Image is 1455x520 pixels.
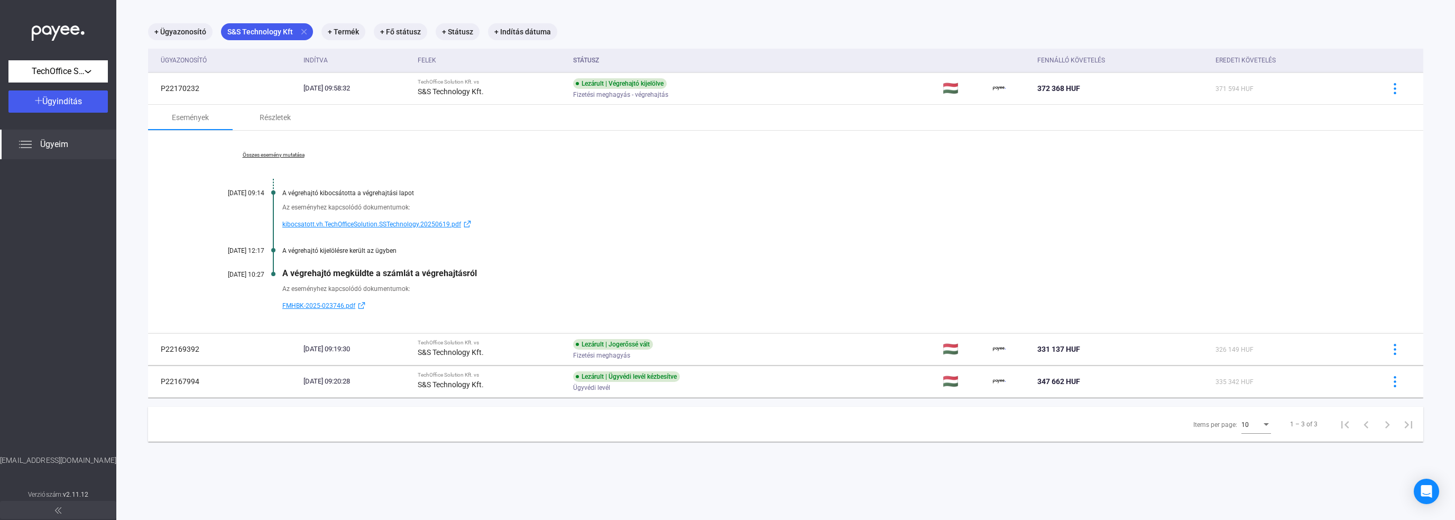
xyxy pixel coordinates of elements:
[1037,54,1208,67] div: Fennálló követelés
[201,271,264,278] div: [DATE] 10:27
[303,83,410,94] div: [DATE] 09:58:32
[282,299,355,312] span: FMHBK-2025-023746.pdf
[573,381,610,394] span: Ügyvédi levél
[1037,54,1105,67] div: Fennálló követelés
[418,87,484,96] strong: S&S Technology Kft.
[201,189,264,197] div: [DATE] 09:14
[488,23,557,40] mat-chip: + Indítás dátuma
[55,507,61,514] img: arrow-double-left-grey.svg
[418,79,565,85] div: TechOffice Solution Kft. vs
[282,247,1370,254] div: A végrehajtó kijelölésre került az ügyben
[161,54,207,67] div: Ügyazonosító
[418,380,484,389] strong: S&S Technology Kft.
[282,218,461,231] span: kibocsatott.vh.TechOfficeSolution.SSTechnology.20250619.pdf
[1037,345,1080,353] span: 331 137 HUF
[1037,377,1080,386] span: 347 662 HUF
[1241,418,1271,431] mat-select: Items per page:
[303,376,410,387] div: [DATE] 09:20:28
[1215,85,1254,93] span: 371 594 HUF
[32,20,85,41] img: white-payee-white-dot.svg
[303,54,328,67] div: Indítva
[1414,479,1439,504] div: Open Intercom Messenger
[282,299,1370,312] a: FMHBK-2025-023746.pdfexternal-link-blue
[1389,376,1401,387] img: more-blue
[321,23,365,40] mat-chip: + Termék
[573,78,667,89] div: Lezárult | Végrehajtó kijelölve
[1384,338,1406,360] button: more-blue
[299,27,309,37] mat-icon: close
[40,138,68,151] span: Ügyeim
[148,366,299,397] td: P22167994
[993,343,1006,355] img: payee-logo
[161,54,295,67] div: Ügyazonosító
[1215,346,1254,353] span: 326 149 HUF
[148,333,299,365] td: P22169392
[1384,370,1406,393] button: more-blue
[1037,84,1080,93] span: 372 368 HUF
[35,97,42,104] img: plus-white.svg
[418,372,565,378] div: TechOffice Solution Kft. vs
[418,54,436,67] div: Felek
[1389,83,1401,94] img: more-blue
[282,268,1370,278] div: A végrehajtó megküldte a számlát a végrehajtásról
[303,344,410,354] div: [DATE] 09:19:30
[221,23,313,40] mat-chip: S&S Technology Kft
[282,284,1370,294] div: Az eseményhez kapcsolódó dokumentumok:
[148,72,299,104] td: P22170232
[32,65,85,78] span: TechOffice Solution Kft.
[282,189,1370,197] div: A végrehajtó kibocsátotta a végrehajtási lapot
[355,302,368,309] img: external-link-blue
[1290,418,1318,431] div: 1 – 3 of 3
[569,49,938,72] th: Státusz
[19,138,32,151] img: list.svg
[303,54,410,67] div: Indítva
[938,333,989,365] td: 🇭🇺
[282,202,1370,213] div: Az eseményhez kapcsolódó dokumentumok:
[1398,414,1419,435] button: Last page
[201,247,264,254] div: [DATE] 12:17
[1215,54,1370,67] div: Eredeti követelés
[282,218,1370,231] a: kibocsatott.vh.TechOfficeSolution.SSTechnology.20250619.pdfexternal-link-blue
[993,82,1006,95] img: payee-logo
[172,111,209,124] div: Események
[573,339,653,350] div: Lezárult | Jogerőssé vált
[938,72,989,104] td: 🇭🇺
[418,348,484,357] strong: S&S Technology Kft.
[148,23,213,40] mat-chip: + Ügyazonosító
[436,23,480,40] mat-chip: + Státusz
[1389,344,1401,355] img: more-blue
[573,88,668,101] span: Fizetési meghagyás - végrehajtás
[1356,414,1377,435] button: Previous page
[418,54,565,67] div: Felek
[1241,421,1249,428] span: 10
[993,375,1006,388] img: payee-logo
[1193,418,1237,431] div: Items per page:
[1377,414,1398,435] button: Next page
[461,220,474,228] img: external-link-blue
[573,371,680,382] div: Lezárult | Ügyvédi levél kézbesítve
[201,152,346,158] a: Összes esemény mutatása
[1334,414,1356,435] button: First page
[42,96,82,106] span: Ügyindítás
[8,60,108,83] button: TechOffice Solution Kft.
[1215,54,1276,67] div: Eredeti követelés
[1384,77,1406,99] button: more-blue
[418,340,565,346] div: TechOffice Solution Kft. vs
[938,366,989,397] td: 🇭🇺
[8,90,108,113] button: Ügyindítás
[374,23,427,40] mat-chip: + Fő státusz
[260,111,291,124] div: Részletek
[63,491,88,498] strong: v2.11.12
[1215,378,1254,386] span: 335 342 HUF
[573,349,630,362] span: Fizetési meghagyás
